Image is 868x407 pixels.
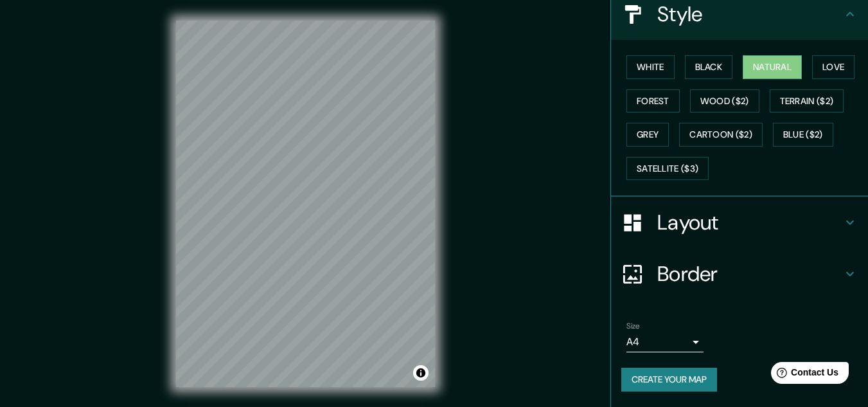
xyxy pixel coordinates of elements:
[812,55,855,79] button: Love
[657,1,842,27] h4: Style
[611,248,868,300] div: Border
[770,89,844,113] button: Terrain ($2)
[773,123,833,147] button: Blue ($2)
[626,321,640,332] label: Size
[621,368,717,392] button: Create your map
[626,123,669,147] button: Grey
[743,55,802,79] button: Natural
[754,357,854,393] iframe: Help widget launcher
[626,332,704,352] div: A4
[657,261,842,287] h4: Border
[690,89,759,113] button: Wood ($2)
[626,55,675,79] button: White
[626,157,709,181] button: Satellite ($3)
[611,197,868,248] div: Layout
[679,123,763,147] button: Cartoon ($2)
[685,55,733,79] button: Black
[176,21,435,387] canvas: Map
[657,210,842,235] h4: Layout
[413,365,429,381] button: Toggle attribution
[626,89,680,113] button: Forest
